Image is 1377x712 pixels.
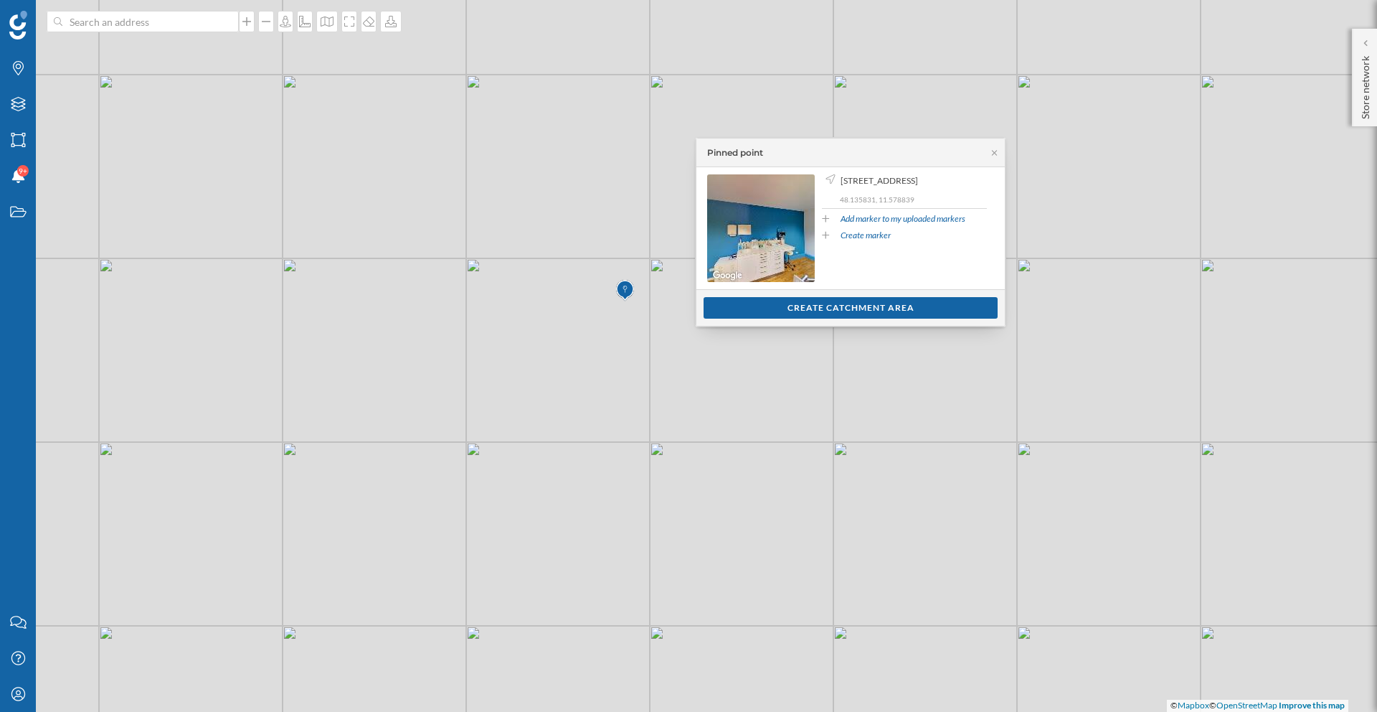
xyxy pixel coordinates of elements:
[19,164,27,178] span: 9+
[30,10,82,23] span: Support
[841,174,918,187] span: [STREET_ADDRESS]
[1358,50,1373,119] p: Store network
[707,146,763,159] div: Pinned point
[1167,700,1348,712] div: © ©
[1178,700,1209,711] a: Mapbox
[707,174,815,282] img: streetview
[1279,700,1345,711] a: Improve this map
[841,229,891,242] a: Create marker
[840,195,987,205] p: 48.135831, 11.578839
[1216,700,1277,711] a: OpenStreetMap
[9,11,27,39] img: Geoblink Logo
[616,276,634,305] img: Marker
[841,212,965,225] a: Add marker to my uploaded markers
